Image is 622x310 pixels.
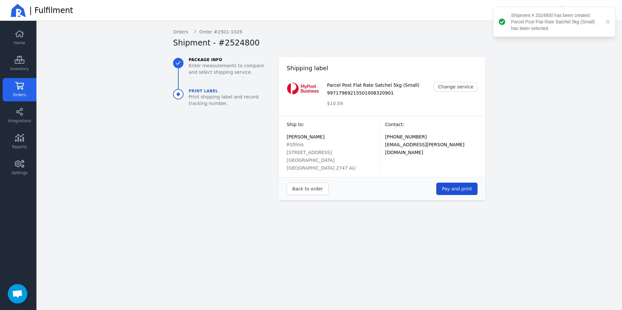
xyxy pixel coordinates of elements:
[11,170,27,175] span: Settings
[287,150,332,155] span: [STREET_ADDRESS]
[292,186,323,191] span: Back to order
[287,64,328,73] h2: Shipping label
[8,118,31,123] span: Integrations
[511,12,602,32] div: Shipment # 2524800 has been created. Parcel Post Flat Rate Satchel 5kg (Small) has been selected.
[8,284,27,304] div: Open chat
[287,82,319,95] img: Courier logo
[189,62,274,75] span: Enter measurements to compare and select shipping service.
[12,144,27,149] span: Reports
[529,6,538,15] a: Helpdesk
[385,133,478,141] p: [PHONE_NUMBER]
[287,142,304,147] span: RSfilms
[436,183,478,195] button: Pay and print
[434,82,478,92] button: Change service
[173,38,260,48] h2: Shipment - #2524800
[194,29,242,35] a: Order #2501-1026
[14,40,25,45] span: Home
[189,94,274,107] span: Print shipping label and record tracking number.
[385,121,478,128] h3: Contact:
[10,3,26,18] img: Ricemill Logo
[442,186,472,191] span: Pay and print
[555,3,614,18] button: Gorkha Fashion
[287,183,328,195] button: Back to order
[287,121,379,128] h3: Ship to:
[189,57,274,62] span: Package info
[287,158,356,171] span: [GEOGRAPHIC_DATA] [GEOGRAPHIC_DATA] 2747 AU
[10,66,29,71] span: Inventory
[13,92,26,97] span: Orders
[173,29,188,35] a: Orders
[327,82,419,88] span: Parcel Post Flat Rate Satchel 5kg (Small)
[287,134,324,139] span: [PERSON_NAME]
[385,141,478,156] p: [EMAIL_ADDRESS][PERSON_NAME][DOMAIN_NAME]
[327,100,343,107] span: $10.59
[189,88,274,94] span: Print Label
[438,84,473,89] span: Change service
[29,5,73,16] span: | Fulfilment
[602,18,610,26] button: close
[327,90,394,96] span: 99717969215501008320901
